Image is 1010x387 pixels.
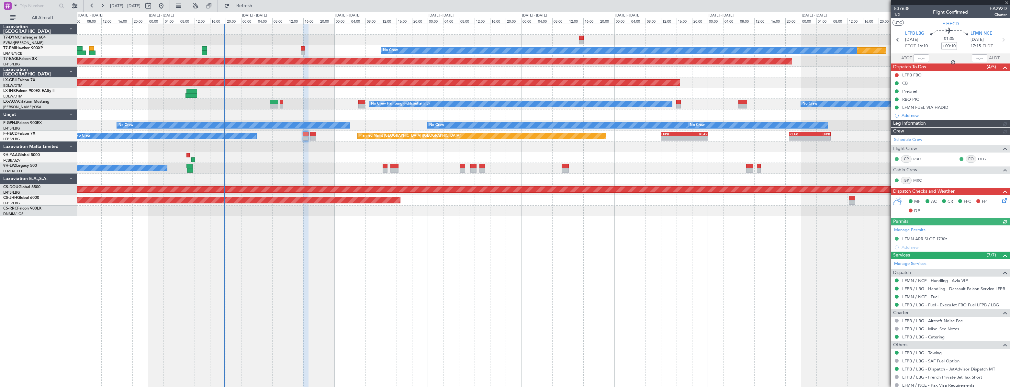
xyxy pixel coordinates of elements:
[661,136,685,140] div: -
[475,18,490,24] div: 12:00
[754,18,770,24] div: 12:00
[989,55,1000,62] span: ALDT
[902,80,908,86] div: CB
[3,190,20,195] a: LFPB/LBG
[241,18,257,24] div: 00:00
[537,18,552,24] div: 04:00
[615,13,640,18] div: [DATE] - [DATE]
[383,46,398,55] div: No Crew
[677,18,692,24] div: 16:00
[3,207,41,211] a: CS-RRCFalcon 900LX
[3,57,37,61] a: T7-EAGLFalcon 8X
[739,18,754,24] div: 08:00
[708,18,723,24] div: 00:00
[790,132,810,136] div: KLAX
[3,83,22,88] a: EDLW/DTM
[3,100,50,104] a: LX-AOACitation Mustang
[506,18,521,24] div: 20:00
[905,30,924,37] span: LFPB LBG
[914,208,920,214] span: DP
[692,18,708,24] div: 20:00
[847,18,863,24] div: 12:00
[801,18,816,24] div: 00:00
[359,131,461,141] div: Planned Maint [GEOGRAPHIC_DATA] ([GEOGRAPHIC_DATA])
[568,18,583,24] div: 12:00
[816,18,832,24] div: 04:00
[3,57,19,61] span: T7-EAGL
[3,158,20,163] a: FCBB/BZV
[832,18,847,24] div: 08:00
[902,374,982,380] a: LFPB / LBG - French Private Jet Tax Short
[3,169,22,174] a: LFMD/CEQ
[902,72,922,78] div: LFPB FBO
[879,18,894,24] div: 20:00
[971,30,992,37] span: LFMN NCE
[661,18,677,24] div: 12:00
[76,131,91,141] div: No Crew
[893,341,907,349] span: Others
[163,18,179,24] div: 04:00
[690,120,705,130] div: No Crew
[521,18,537,24] div: 00:00
[149,13,174,18] div: [DATE] - [DATE]
[110,3,140,9] span: [DATE] - [DATE]
[902,302,999,308] a: LFPB / LBG - Fuel - ExecuJet FBO Fuel LFPB / LBG
[802,13,827,18] div: [DATE] - [DATE]
[3,105,41,109] a: [PERSON_NAME]/QSA
[3,78,17,82] span: LX-GBH
[785,18,801,24] div: 20:00
[902,366,995,372] a: LFPB / LBG - Dispatch - JetAdvisor Dispatch MT
[3,185,18,189] span: CS-DOU
[3,211,23,216] a: DNMM/LOS
[397,18,412,24] div: 16:00
[942,20,959,27] span: F-HECD
[971,37,984,43] span: [DATE]
[365,18,381,24] div: 08:00
[3,132,17,136] span: F-HECD
[964,199,971,205] span: FFC
[3,201,20,206] a: LFPB/LBG
[902,97,919,102] div: RBO PIC
[78,13,103,18] div: [DATE] - [DATE]
[987,252,996,258] span: (7/7)
[902,286,1005,291] a: LFPB / LBG - Handling - Dassault Falcon Service LFPB
[685,132,708,136] div: KLAX
[917,43,928,50] span: 16:10
[3,89,54,93] a: LX-INBFalcon 900EX EASy II
[3,207,17,211] span: CS-RRC
[723,18,739,24] div: 04:00
[583,18,599,24] div: 16:00
[3,132,35,136] a: F-HECDFalcon 7X
[905,37,918,43] span: [DATE]
[3,153,40,157] a: 9H-YAAGlobal 5000
[902,318,963,324] a: LFPB / LBG - Aircraft Noise Fee
[685,136,708,140] div: -
[3,89,16,93] span: LX-INB
[148,18,163,24] div: 00:00
[901,55,912,62] span: ATOT
[226,18,241,24] div: 20:00
[335,13,360,18] div: [DATE] - [DATE]
[902,113,1007,118] div: Add new
[614,18,630,24] div: 00:00
[902,294,938,300] a: LFMN / NCE - Fuel
[905,43,916,50] span: ETOT
[630,18,645,24] div: 04:00
[17,16,68,20] span: All Aircraft
[892,20,904,26] button: UTC
[242,13,267,18] div: [DATE] - [DATE]
[599,18,614,24] div: 20:00
[490,18,506,24] div: 16:00
[987,5,1007,12] span: LEA292D
[3,137,20,142] a: LFPB/LBG
[987,12,1007,17] span: Charter
[210,18,226,24] div: 16:00
[3,46,43,50] a: T7-EMIHawker 900XP
[552,18,568,24] div: 08:00
[117,18,132,24] div: 16:00
[645,18,661,24] div: 08:00
[3,62,20,67] a: LFPB/LBG
[3,51,22,56] a: LFMN/NCE
[118,120,133,130] div: No Crew
[893,309,909,317] span: Charter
